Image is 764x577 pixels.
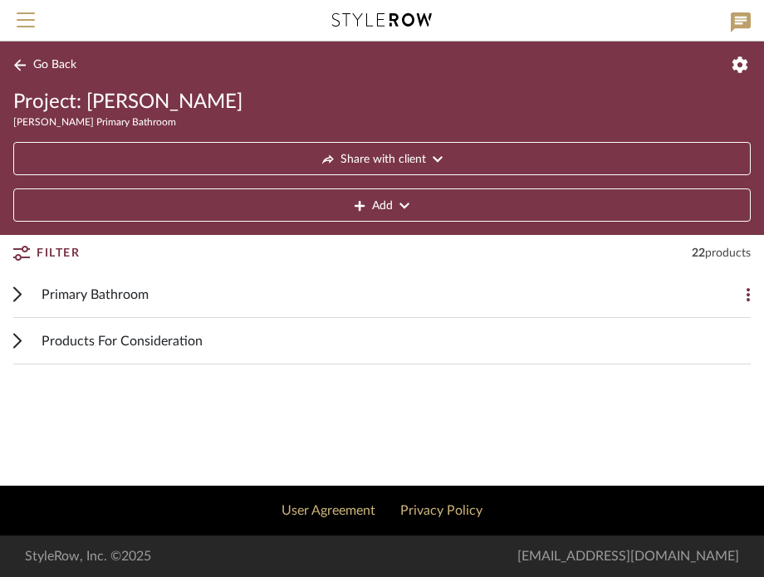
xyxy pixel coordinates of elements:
[42,285,149,305] span: Primary Bathroom
[13,142,751,175] button: Share with client
[692,245,751,262] div: 22
[400,504,482,517] a: Privacy Policy
[13,55,82,76] button: Go Back
[282,504,375,517] a: User Agreement
[25,546,151,566] div: StyleRow, Inc. ©2025
[42,331,203,351] span: Products For Consideration
[340,143,426,176] span: Share with client
[705,247,751,259] span: products
[37,238,80,268] span: Filter
[13,238,80,268] button: Filter
[13,188,751,222] button: Add
[517,550,739,564] a: [EMAIL_ADDRESS][DOMAIN_NAME]
[372,189,393,222] span: Add
[13,115,751,129] div: [PERSON_NAME] Primary Bathroom
[13,89,242,115] span: Project: [PERSON_NAME]
[33,58,76,72] span: Go Back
